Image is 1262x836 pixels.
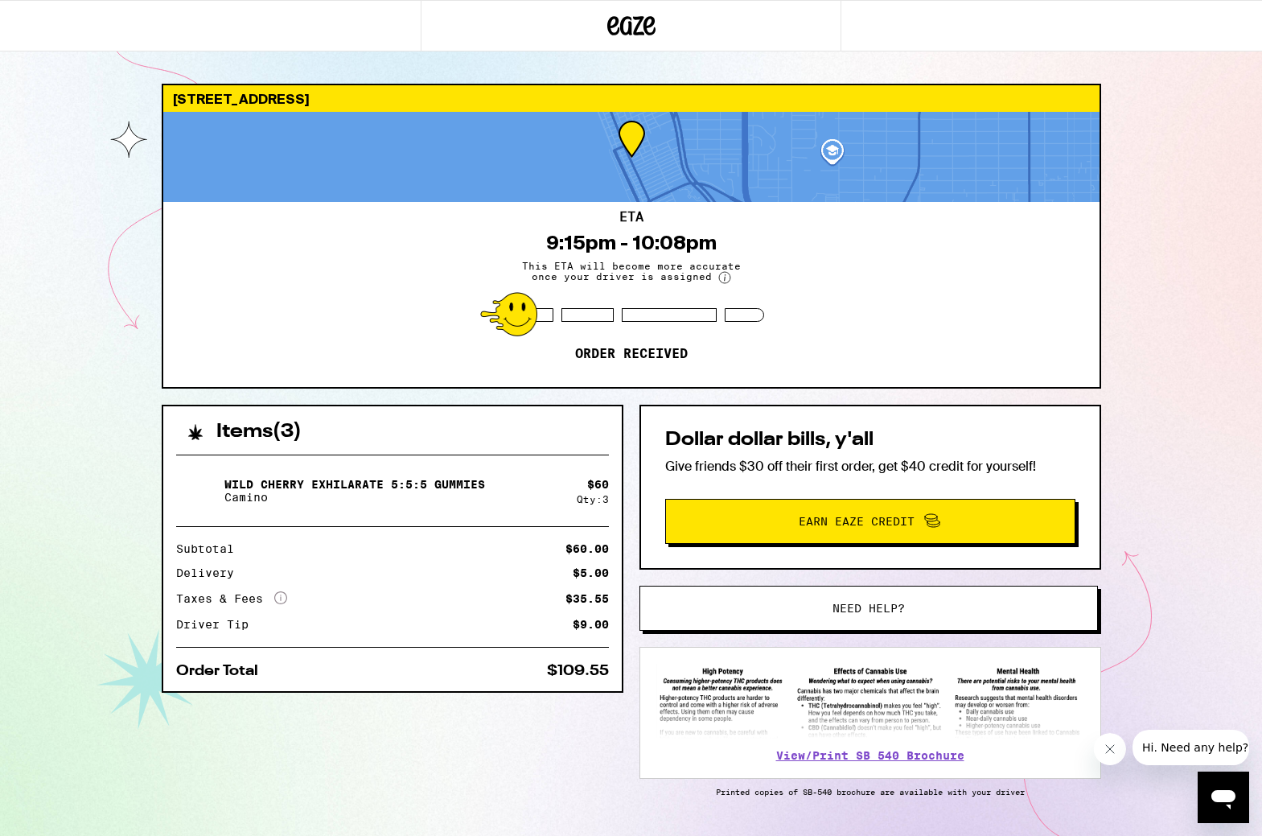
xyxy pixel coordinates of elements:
div: Driver Tip [176,619,260,630]
div: Order Total [176,664,269,678]
div: 9:15pm - 10:08pm [546,232,717,254]
p: Camino [224,491,485,504]
button: Earn Eaze Credit [665,499,1075,544]
p: Order received [575,346,688,362]
span: Need help? [832,603,905,614]
div: $9.00 [573,619,609,630]
p: Printed copies of SB-540 brochure are available with your driver [639,787,1101,797]
div: $35.55 [565,593,609,604]
iframe: Message from company [1133,730,1249,765]
iframe: Button to launch messaging window [1198,772,1249,823]
span: Earn Eaze Credit [799,516,915,527]
button: Need help? [639,586,1098,631]
div: $60.00 [565,543,609,554]
div: Delivery [176,567,245,579]
div: Subtotal [176,543,245,554]
p: Wild Cherry Exhilarate 5:5:5 Gummies [224,478,485,491]
div: Taxes & Fees [176,591,287,606]
h2: Items ( 3 ) [216,422,302,442]
div: $ 60 [587,478,609,491]
div: Qty: 3 [577,494,609,504]
span: This ETA will become more accurate once your driver is assigned [511,261,752,284]
img: SB 540 Brochure preview [656,664,1084,739]
img: Wild Cherry Exhilarate 5:5:5 Gummies [176,468,221,513]
div: $109.55 [547,664,609,678]
a: View/Print SB 540 Brochure [776,749,964,762]
div: $5.00 [573,567,609,579]
h2: ETA [619,211,643,224]
div: [STREET_ADDRESS] [163,85,1100,112]
iframe: Close message [1094,733,1126,765]
p: Give friends $30 off their first order, get $40 credit for yourself! [665,458,1075,475]
h2: Dollar dollar bills, y'all [665,430,1075,450]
